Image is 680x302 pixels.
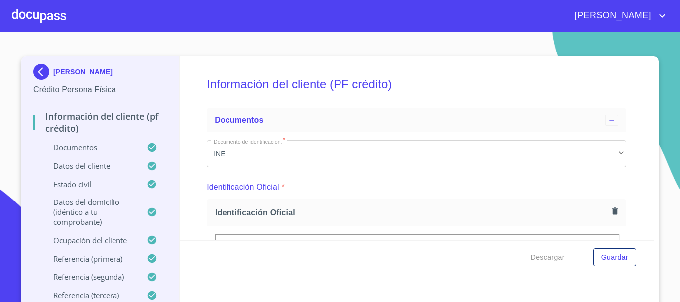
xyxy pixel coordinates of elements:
h5: Información del cliente (PF crédito) [207,64,626,104]
p: [PERSON_NAME] [53,68,113,76]
button: account of current user [567,8,668,24]
p: Referencia (segunda) [33,272,147,282]
div: Documentos [207,108,626,132]
p: Estado Civil [33,179,147,189]
button: Descargar [527,248,568,267]
p: Crédito Persona Física [33,84,167,96]
p: Referencia (tercera) [33,290,147,300]
p: Documentos [33,142,147,152]
p: Identificación Oficial [207,181,279,193]
div: INE [207,140,626,167]
button: Guardar [593,248,636,267]
span: Descargar [531,251,565,264]
p: Datos del domicilio (idéntico a tu comprobante) [33,197,147,227]
img: Docupass spot blue [33,64,53,80]
span: Identificación Oficial [215,207,608,218]
span: Documentos [215,116,263,124]
p: Ocupación del Cliente [33,235,147,245]
p: Información del cliente (PF crédito) [33,110,167,134]
span: Guardar [601,251,628,264]
div: [PERSON_NAME] [33,64,167,84]
p: Datos del cliente [33,161,147,171]
span: [PERSON_NAME] [567,8,656,24]
p: Referencia (primera) [33,254,147,264]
